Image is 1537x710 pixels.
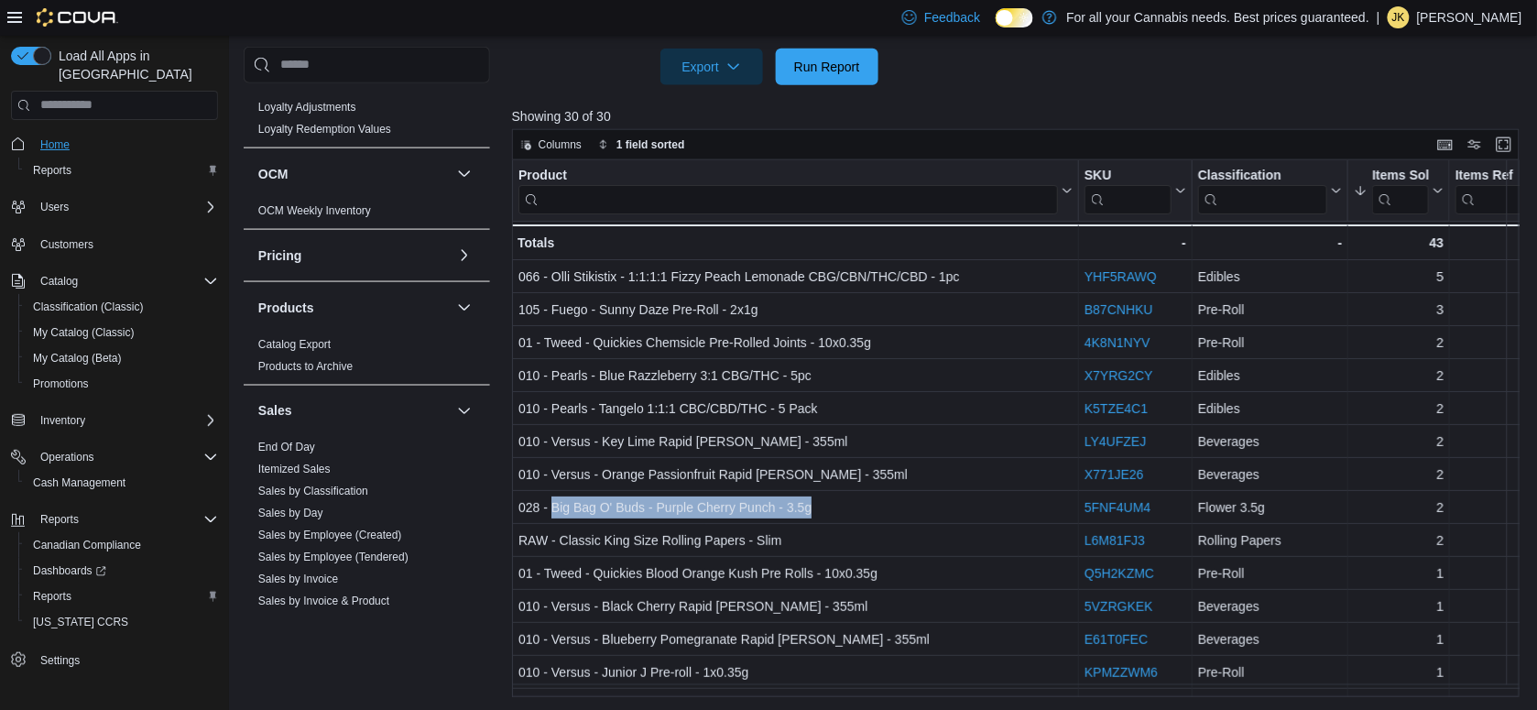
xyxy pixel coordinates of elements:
div: 066 - Olli Stikistix - 1:1:1:1 Fizzy Peach Lemonade CBG/CBN/THC/CBD - 1pc [518,266,1073,288]
span: Inventory [33,410,218,431]
span: My Catalog (Beta) [26,347,218,369]
div: 010 - Versus - Key Lime Rapid [PERSON_NAME] - 355ml [518,431,1073,453]
span: Products to Archive [258,358,353,373]
a: Catalog Export [258,337,331,350]
span: Home [40,137,70,152]
button: Reports [4,507,225,532]
div: 010 - Versus - Orange Passionfruit Rapid [PERSON_NAME] - 355ml [518,464,1073,486]
a: Dashboards [18,558,225,584]
button: Canadian Compliance [18,532,225,558]
button: Inventory [4,408,225,433]
div: - [1198,232,1342,254]
span: Reports [40,512,79,527]
div: Items Sold [1372,167,1429,184]
button: Users [33,196,76,218]
a: Classification (Classic) [26,296,151,318]
div: 1 [1354,661,1444,683]
span: Sales by Invoice [258,572,338,586]
div: 2 [1354,365,1444,387]
span: Customers [33,233,218,256]
button: [US_STATE] CCRS [18,609,225,635]
span: Cash Management [26,472,218,494]
button: Settings [4,646,225,672]
button: My Catalog (Beta) [18,345,225,371]
div: Classification [1198,167,1327,184]
div: 5 [1354,266,1444,288]
div: Jennifer Kinzie [1388,6,1410,28]
span: Export [671,49,752,85]
span: Sales by Invoice & Product [258,594,389,608]
div: SKU URL [1085,167,1172,213]
button: Items Sold [1354,167,1444,213]
a: E61T0FEC [1085,632,1148,647]
span: Washington CCRS [26,611,218,633]
p: Showing 30 of 30 [512,107,1531,126]
span: Reports [33,163,71,178]
span: Loyalty Redemption Values [258,121,391,136]
a: Sales by Classification [258,485,368,497]
button: Sales [258,401,450,420]
div: Items Ref [1455,167,1523,213]
a: YHF5RAWQ [1085,269,1157,284]
button: Columns [513,134,589,156]
input: Dark Mode [996,8,1034,27]
button: Sales [453,399,475,421]
a: My Catalog (Beta) [26,347,129,369]
button: Classification (Classic) [18,294,225,320]
span: Itemized Sales [258,462,331,476]
div: Product [518,167,1058,213]
span: My Catalog (Classic) [26,322,218,344]
a: LY4UFZEJ [1085,434,1146,449]
div: 2 [1354,497,1444,519]
div: 028 - Big Bag O' Buds - Purple Cherry Punch - 3.5g [518,497,1073,519]
a: Sales by Day [258,507,323,519]
button: Reports [18,584,225,609]
button: Keyboard shortcuts [1434,134,1456,156]
span: Sales by Classification [258,484,368,498]
div: 3 [1354,299,1444,321]
button: Products [258,298,450,316]
div: Items Ref [1455,167,1523,184]
a: End Of Day [258,441,315,453]
a: Loyalty Redemption Values [258,122,391,135]
button: Export [660,49,763,85]
div: Items Sold [1372,167,1429,213]
button: Operations [4,444,225,470]
button: Pricing [258,246,450,264]
div: 010 - Versus - Black Cherry Rapid [PERSON_NAME] - 355ml [518,595,1073,617]
div: 01 - Tweed - Quickies Blood Orange Kush Pre Rolls - 10x0.35g [518,563,1073,584]
div: 2 [1354,332,1444,354]
a: 5FNF4UM4 [1085,500,1150,515]
span: Catalog [33,270,218,292]
button: Customers [4,231,225,257]
a: K5TZE4C1 [1085,401,1148,416]
div: Edibles [1198,365,1342,387]
div: 43 [1354,232,1444,254]
span: Home [33,133,218,156]
span: Canadian Compliance [26,534,218,556]
button: My Catalog (Classic) [18,320,225,345]
a: B87CNHKU [1085,302,1153,317]
span: Settings [40,653,80,668]
button: SKU [1085,167,1186,213]
div: 010 - Pearls - Blue Razzleberry 3:1 CBG/THC - 5pc [518,365,1073,387]
span: Reports [33,589,71,604]
span: Loyalty Adjustments [258,99,356,114]
span: Classification (Classic) [26,296,218,318]
div: 1 [1354,628,1444,650]
img: Cova [37,8,118,27]
button: Products [453,296,475,318]
button: Run Report [776,49,878,85]
span: Columns [539,137,582,152]
span: Operations [33,446,218,468]
span: Users [33,196,218,218]
div: RAW - Classic King Size Rolling Papers - Slim [518,530,1073,552]
div: Edibles [1198,266,1342,288]
span: Cash Management [33,475,125,490]
a: Sales by Employee (Created) [258,529,402,541]
div: Beverages [1198,431,1342,453]
span: [US_STATE] CCRS [33,615,128,629]
a: Loyalty Adjustments [258,100,356,113]
span: Reports [33,508,218,530]
button: Product [518,167,1073,213]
